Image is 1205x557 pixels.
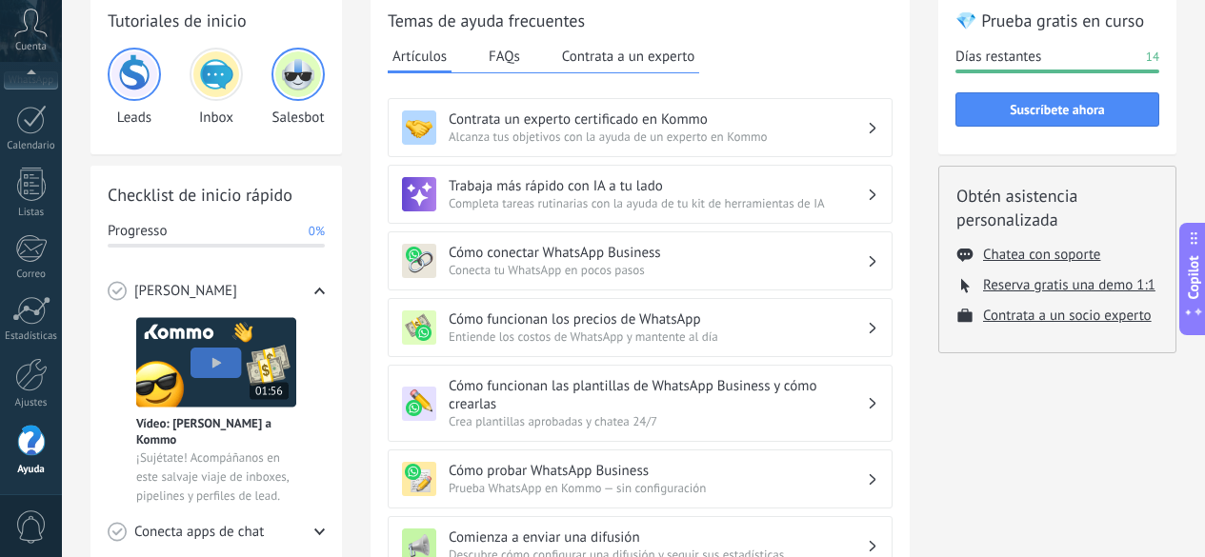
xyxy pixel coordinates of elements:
[449,328,867,345] span: Entiende los costos de WhatsApp y mantente al día
[449,110,867,129] h3: Contrata un experto certificado en Kommo
[449,480,867,496] span: Prueba WhatsApp en Kommo — sin configuración
[4,140,59,152] div: Calendario
[108,9,325,32] h2: Tutoriales de inicio
[449,528,867,547] h3: Comienza a enviar una difusión
[557,42,699,70] button: Contrata a un experto
[449,413,867,429] span: Crea plantillas aprobadas y chatea 24/7
[449,262,867,278] span: Conecta tu WhatsApp en pocos pasos
[15,41,47,53] span: Cuenta
[108,48,161,127] div: Leads
[449,129,867,145] span: Alcanza tus objetivos con la ayuda de un experto en Kommo
[134,523,264,542] span: Conecta apps de chat
[1010,103,1105,116] span: Suscríbete ahora
[449,177,867,195] h3: Trabaja más rápido con IA a tu lado
[955,9,1159,32] h2: 💎 Prueba gratis en curso
[309,222,325,241] span: 0%
[983,246,1100,264] button: Chatea con soporte
[108,183,325,207] h2: Checklist de inicio rápido
[271,48,325,127] div: Salesbot
[388,9,893,32] h2: Temas de ayuda frecuentes
[190,48,243,127] div: Inbox
[108,222,167,241] span: Progresso
[449,244,867,262] h3: Cómo conectar WhatsApp Business
[449,462,867,480] h3: Cómo probar WhatsApp Business
[136,317,296,408] img: Meet video
[955,92,1159,127] button: Suscríbete ahora
[484,42,525,70] button: FAQs
[1146,48,1159,67] span: 14
[4,397,59,409] div: Ajustes
[1184,255,1203,299] span: Copilot
[388,42,452,73] button: Artículos
[4,207,59,219] div: Listas
[134,282,237,301] span: [PERSON_NAME]
[136,448,296,506] span: ¡Sujétate! Acompáñanos en este salvaje viaje de inboxes, pipelines y perfiles de lead.
[136,415,296,448] span: Vídeo: [PERSON_NAME] a Kommo
[983,307,1152,325] button: Contrata a un socio experto
[449,195,867,211] span: Completa tareas rutinarias con la ayuda de tu kit de herramientas de IA
[449,310,867,328] h3: Cómo funcionan los precios de WhatsApp
[4,330,59,343] div: Estadísticas
[449,377,867,413] h3: Cómo funcionan las plantillas de WhatsApp Business y cómo crearlas
[4,269,59,281] div: Correo
[956,184,1158,231] h2: Obtén asistencia personalizada
[4,464,59,476] div: Ayuda
[983,276,1155,294] button: Reserva gratis una demo 1:1
[955,48,1041,67] span: Días restantes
